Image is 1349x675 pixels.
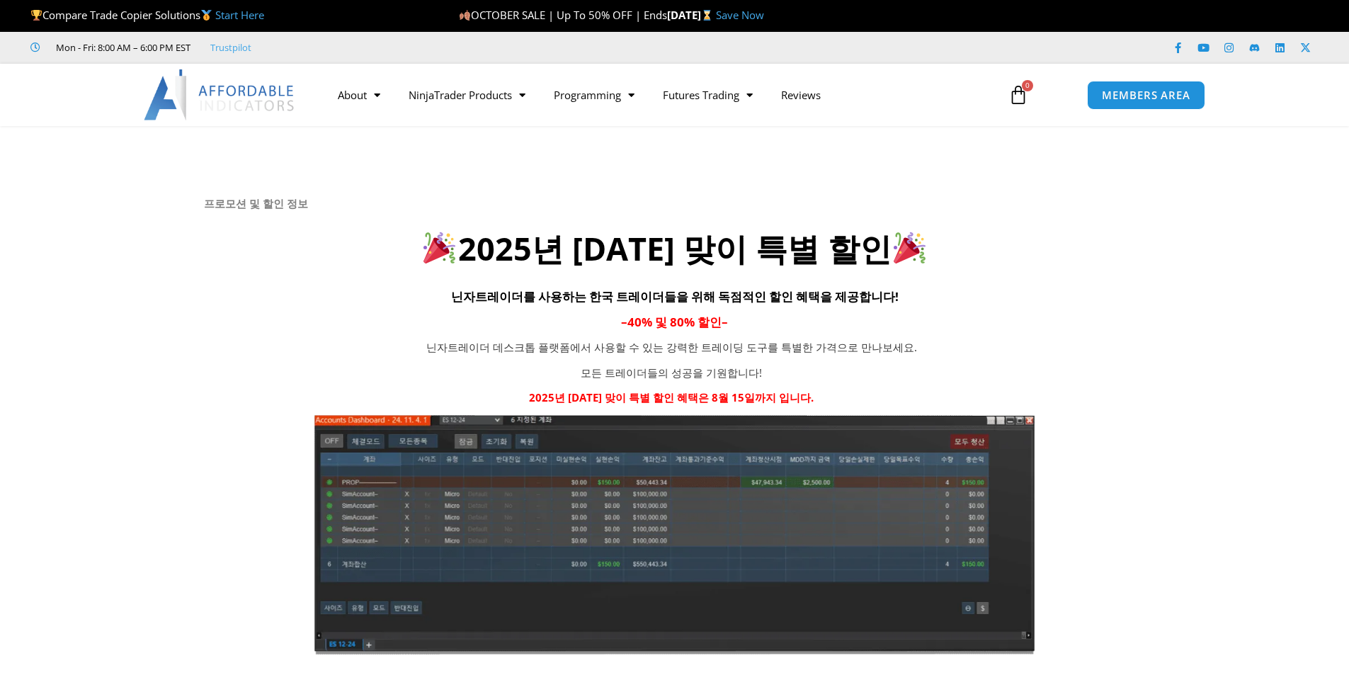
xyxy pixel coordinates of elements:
[716,8,764,22] a: Save Now
[30,8,264,22] span: Compare Trade Copier Solutions
[312,413,1037,655] img: KoreanTranslation | Affordable Indicators – NinjaTrader
[529,390,814,404] strong: 2025년 [DATE] 맞이 특별 할인 혜택은 8월 15일까지 입니다.
[204,228,1146,270] h2: 2025년 [DATE] 맞이 특별 할인
[627,314,722,330] span: 40% 및 80% 할인
[1102,90,1190,101] span: MEMBERS AREA
[144,69,296,120] img: LogoAI | Affordable Indicators – NinjaTrader
[423,232,455,263] img: 🎉
[210,39,251,56] a: Trustpilot
[324,79,394,111] a: About
[1022,80,1033,91] span: 0
[215,8,264,22] a: Start Here
[1087,81,1205,110] a: MEMBERS AREA
[621,314,627,330] span: –
[52,39,190,56] span: Mon - Fri: 8:00 AM – 6:00 PM EST
[894,232,926,263] img: 🎉
[767,79,835,111] a: Reviews
[987,74,1049,115] a: 0
[649,79,767,111] a: Futures Trading
[324,79,992,111] nav: Menu
[459,8,667,22] span: OCTOBER SALE | Up To 50% OFF | Ends
[201,10,212,21] img: 🥇
[394,79,540,111] a: NinjaTrader Products
[722,314,728,330] span: –
[31,10,42,21] img: 🏆
[702,10,712,21] img: ⌛
[381,363,963,383] p: 모든 트레이더들의 성공을 기원합니다!
[381,338,963,358] p: 닌자트레이더 데스크톱 플랫폼에서 사용할 수 있는 강력한 트레이딩 도구를 특별한 가격으로 만나보세요.
[451,288,899,305] span: 닌자트레이더를 사용하는 한국 트레이더들을 위해 독점적인 할인 혜택을 제공합니다!
[460,10,470,21] img: 🍂
[540,79,649,111] a: Programming
[204,197,1146,210] h6: 프로모션 및 할인 정보
[667,8,716,22] strong: [DATE]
